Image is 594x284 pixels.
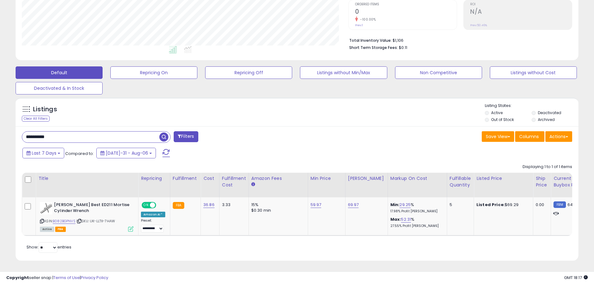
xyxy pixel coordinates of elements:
span: [DATE]-31 - Aug-06 [106,150,148,156]
a: B082BGPNVS [53,219,75,224]
div: Current Buybox Price [553,175,586,188]
div: Title [38,175,136,182]
a: 36.86 [203,202,215,208]
div: Fulfillment Cost [222,175,246,188]
p: Listing States: [485,103,578,109]
span: $0.11 [399,45,407,51]
div: Listed Price [476,175,530,182]
span: Compared to: [65,151,94,156]
button: Deactivated & In Stock [16,82,103,94]
span: ROI [470,3,572,6]
span: Show: entries [27,244,71,250]
a: 59.97 [311,202,321,208]
div: Fulfillment [173,175,198,182]
th: The percentage added to the cost of goods (COGS) that forms the calculator for Min & Max prices. [388,173,447,197]
small: -100.00% [358,17,376,22]
span: Last 7 Days [32,150,56,156]
h2: 0 [355,8,457,17]
button: Default [16,66,103,79]
span: ON [142,203,150,208]
label: Archived [538,117,555,122]
b: Short Term Storage Fees: [349,45,398,50]
div: Markup on Cost [390,175,444,182]
span: | SKU: UK-LLTX-7HAW [76,219,115,224]
span: All listings currently available for purchase on Amazon [40,227,54,232]
div: [PERSON_NAME] [348,175,385,182]
span: Columns [519,133,539,140]
div: 15% [251,202,303,208]
div: % [390,202,442,214]
a: 52.31 [401,216,411,223]
div: Min Price [311,175,343,182]
button: Repricing Off [205,66,292,79]
div: Repricing [141,175,167,182]
a: 69.97 [348,202,359,208]
div: $69.29 [476,202,528,208]
a: Terms of Use [53,275,80,281]
div: Amazon AI * [141,212,165,217]
div: $0.30 min [251,208,303,213]
b: Min: [390,202,400,208]
button: Listings without Cost [490,66,577,79]
b: Listed Price: [476,202,505,208]
small: FBM [553,201,566,208]
span: OFF [155,203,165,208]
b: Total Inventory Value: [349,38,392,43]
div: Fulfillable Quantity [450,175,471,188]
b: Max: [390,216,401,222]
div: Displaying 1 to 1 of 1 items [523,164,572,170]
h2: N/A [470,8,572,17]
button: Repricing On [110,66,197,79]
span: 64.79 [567,202,579,208]
button: Columns [515,131,544,142]
span: 2025-08-14 18:17 GMT [564,275,588,281]
button: Non Competitive [395,66,482,79]
label: Deactivated [538,110,561,115]
small: Prev: 1 [355,23,363,27]
label: Active [491,110,503,115]
div: Preset: [141,219,165,233]
p: 27.55% Profit [PERSON_NAME] [390,224,442,228]
div: Amazon Fees [251,175,305,182]
div: ASIN: [40,202,133,231]
a: Privacy Policy [81,275,108,281]
li: $1,106 [349,36,567,44]
button: Filters [174,131,198,142]
small: FBA [173,202,184,209]
div: Cost [203,175,217,182]
p: 17.98% Profit [PERSON_NAME] [390,209,442,214]
h5: Listings [33,105,57,114]
button: Last 7 Days [22,148,64,158]
div: Ship Price [536,175,548,188]
small: Prev: 50.46% [470,23,487,27]
img: 31A+Qs3jOBL._SL40_.jpg [40,202,52,214]
label: Out of Stock [491,117,514,122]
span: FBA [55,227,66,232]
div: 3.33 [222,202,244,208]
div: % [390,217,442,228]
div: 0.00 [536,202,546,208]
span: Ordered Items [355,3,457,6]
div: seller snap | | [6,275,108,281]
small: Amazon Fees. [251,182,255,187]
button: [DATE]-31 - Aug-06 [96,148,156,158]
button: Actions [545,131,572,142]
button: Save View [482,131,514,142]
strong: Copyright [6,275,29,281]
div: 5 [450,202,469,208]
a: 29.25 [399,202,411,208]
b: [PERSON_NAME] Best ED211 Mortise Cylinder Wrench [54,202,130,215]
button: Listings without Min/Max [300,66,387,79]
div: Clear All Filters [22,116,50,122]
